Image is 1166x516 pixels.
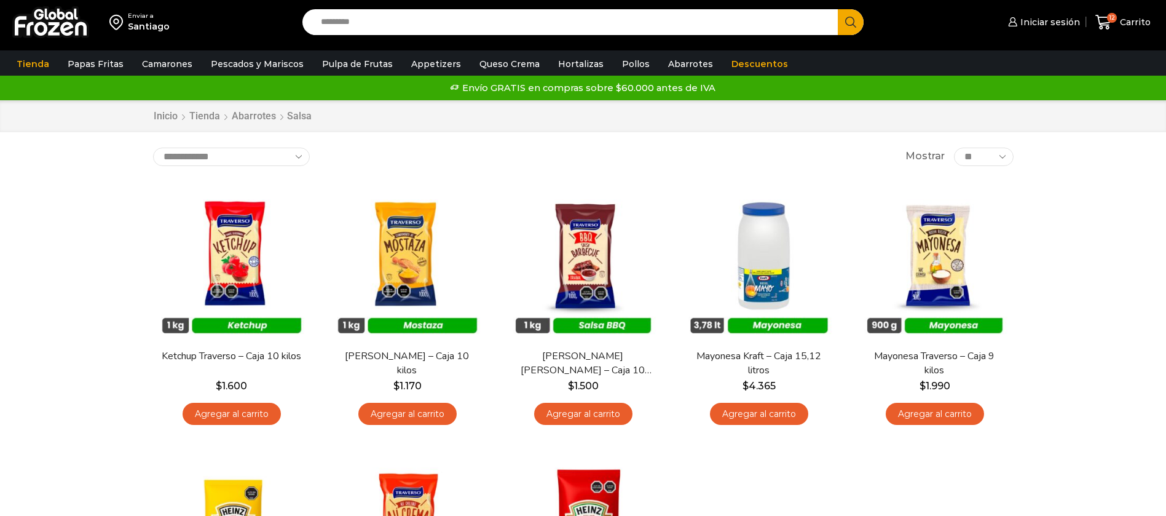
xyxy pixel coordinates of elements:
a: Abarrotes [662,52,719,76]
a: Mayonesa Traverso – Caja 9 kilos [864,349,1005,378]
a: Papas Fritas [61,52,130,76]
bdi: 1.500 [568,380,599,392]
div: Santiago [128,20,170,33]
span: $ [568,380,574,392]
span: $ [920,380,926,392]
span: 12 [1107,13,1117,23]
a: [PERSON_NAME] [PERSON_NAME] – Caja 10 kilos [512,349,653,378]
bdi: 4.365 [743,380,776,392]
a: Agregar al carrito: “Ketchup Traverso - Caja 10 kilos” [183,403,281,426]
div: Enviar a [128,12,170,20]
a: Abarrotes [231,109,277,124]
h1: Salsa [287,110,312,122]
button: Search button [838,9,864,35]
select: Pedido de la tienda [153,148,310,166]
a: Agregar al carrito: “Mayonesa Traverso - Caja 9 kilos” [886,403,984,426]
a: [PERSON_NAME] – Caja 10 kilos [336,349,478,378]
a: Pulpa de Frutas [316,52,399,76]
span: $ [216,380,222,392]
a: Appetizers [405,52,467,76]
img: address-field-icon.svg [109,12,128,33]
span: $ [743,380,749,392]
a: Pescados y Mariscos [205,52,310,76]
a: Ketchup Traverso – Caja 10 kilos [160,349,302,363]
a: Hortalizas [552,52,610,76]
span: Carrito [1117,16,1151,28]
a: Descuentos [725,52,794,76]
bdi: 1.990 [920,380,950,392]
bdi: 1.600 [216,380,247,392]
a: Tienda [10,52,55,76]
a: Pollos [616,52,656,76]
a: Iniciar sesión [1005,10,1080,34]
bdi: 1.170 [393,380,422,392]
a: Mayonesa Kraft – Caja 15,12 litros [688,349,829,378]
span: Mostrar [905,149,945,164]
span: $ [393,380,400,392]
span: Iniciar sesión [1017,16,1080,28]
a: Camarones [136,52,199,76]
a: Inicio [153,109,178,124]
nav: Breadcrumb [153,109,312,124]
a: Tienda [189,109,221,124]
a: Agregar al carrito: “Mostaza Traverso - Caja 10 kilos” [358,403,457,426]
a: Agregar al carrito: “Mayonesa Kraft - Caja 15,12 litros” [710,403,808,426]
a: 12 Carrito [1092,8,1154,37]
a: Agregar al carrito: “Salsa Barbacue Traverso - Caja 10 kilos” [534,403,632,426]
a: Queso Crema [473,52,546,76]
